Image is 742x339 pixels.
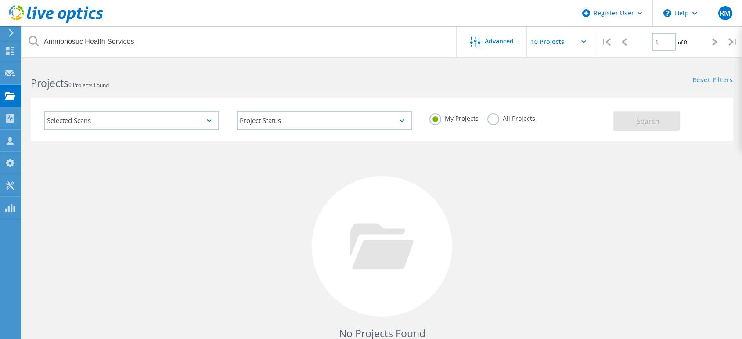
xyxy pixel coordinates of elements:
[613,111,680,131] button: Search
[44,111,219,130] div: Selected Scans
[485,38,514,44] span: Advanced
[663,9,671,17] svg: \n
[429,113,479,122] label: My Projects
[9,18,103,25] a: Live Optics Dashboard
[597,26,615,58] div: |
[22,26,457,57] input: Search projects by name, owner, ID, company, etc
[724,26,742,58] div: |
[692,77,733,84] a: Reset Filters
[31,76,68,90] b: Projects
[720,10,731,17] span: RM
[237,111,412,130] div: Project Status
[678,39,687,46] span: of 0
[487,113,535,122] label: All Projects
[637,116,659,126] span: Search
[68,81,109,89] span: 0 Projects Found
